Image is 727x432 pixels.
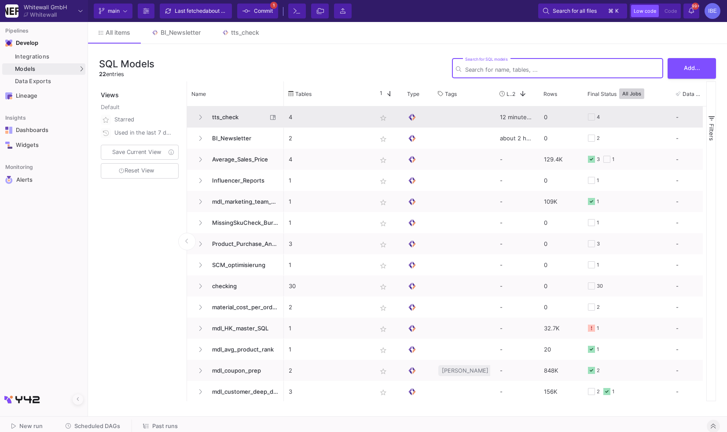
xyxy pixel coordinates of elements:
div: 32.7K [539,318,583,339]
div: - [676,170,710,190]
div: 109K [539,191,583,212]
div: - [495,339,539,360]
p: 2 [289,297,367,318]
img: SQL Model [408,155,417,164]
div: - [495,233,539,254]
div: - [495,275,539,297]
div: Views [99,81,182,99]
p: 1 [289,170,367,191]
div: 156K [539,381,583,402]
span: ⌘ [608,6,613,16]
div: 2 [597,381,600,402]
div: - [676,381,710,402]
div: 0 [539,128,583,149]
h3: SQL Models [99,58,154,70]
img: SQL Model [408,197,417,206]
img: SQL Model [408,366,417,375]
span: Scheduled DAGs [74,423,120,429]
mat-icon: star_border [378,387,389,398]
mat-icon: star_border [378,282,389,292]
input: Search for name, tables, ... [465,66,659,73]
div: - [676,276,710,296]
mat-icon: star_border [378,366,389,377]
button: All Jobs [619,88,644,99]
mat-icon: star_border [378,155,389,165]
p: 1 [289,191,367,212]
span: Filters [708,124,715,141]
div: Data Exports [15,78,83,85]
div: 1 [612,381,614,402]
img: SQL Model [408,324,417,333]
div: - [676,234,710,254]
div: 0 [539,233,583,254]
span: Code [665,8,677,14]
span: Models [15,66,36,73]
span: about 2 hours ago [206,7,250,14]
mat-icon: star_border [378,218,389,229]
p: 4 [289,149,367,170]
span: Past runs [152,423,178,429]
img: Navigation icon [5,176,13,184]
div: about 2 hours ago [495,128,539,149]
img: Tab icon [151,29,159,37]
button: Used in the last 7 days [99,126,180,139]
p: 3 [289,381,367,402]
span: Low code [634,8,656,14]
div: 30 [597,276,603,297]
div: 1 [597,212,599,233]
div: - [676,128,710,148]
div: - [495,297,539,318]
span: 22 [99,71,106,77]
div: - [495,381,539,402]
img: SQL Model [408,303,417,312]
span: Rows [543,91,557,97]
span: Type [407,91,419,97]
mat-icon: star_border [378,324,389,334]
span: Name [191,91,206,97]
span: mdl_HK_master_SQL [207,318,279,339]
div: 129.4K [539,149,583,170]
img: SQL Model [408,218,417,227]
div: Last fetched [175,4,228,18]
img: SQL Model [408,176,417,185]
div: - [676,212,710,233]
div: 1 [597,170,599,191]
span: Product_Purchase_Analysis [207,234,279,254]
div: 0 [539,212,583,233]
div: 1 [612,149,614,170]
span: checking [207,276,279,297]
div: - [676,149,710,169]
div: Default [101,103,180,113]
p: 1 [289,212,367,233]
a: Data Exports [2,76,85,87]
img: SQL Model [408,239,417,249]
span: k [615,6,619,16]
button: Code [662,5,679,17]
a: Navigation iconWidgets [2,138,85,152]
span: New run [19,423,43,429]
div: - [495,170,539,191]
div: Used in the last 7 days [114,126,173,139]
div: - [676,107,710,127]
span: Commit [254,4,273,18]
img: YZ4Yr8zUCx6JYM5gIgaTIQYeTXdcwQjnYC8iZtTV.png [5,4,18,18]
span: Reset View [119,167,154,174]
div: Alerts [16,176,73,184]
div: 0 [539,297,583,318]
p: 1 [289,339,367,360]
span: 1 [376,90,382,98]
button: IBE [702,3,720,19]
div: - [495,212,539,233]
div: Whitewall GmbH [24,4,67,10]
img: Navigation icon [5,40,12,47]
p: 1 [289,318,367,339]
button: Low code [631,5,659,17]
a: Integrations [2,51,85,62]
mat-icon: star_border [378,134,389,144]
div: - [495,254,539,275]
div: Final Status [587,84,659,104]
div: - [676,297,710,317]
div: - [676,255,710,275]
div: 1 [597,318,599,339]
mat-icon: star_border [378,239,389,250]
